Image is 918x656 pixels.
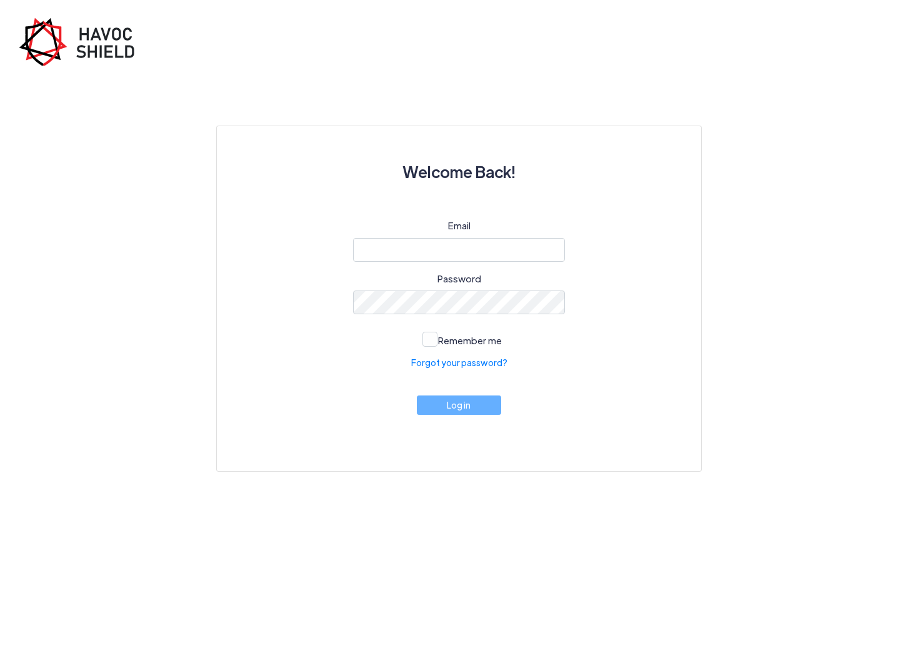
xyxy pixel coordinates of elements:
[438,334,502,346] span: Remember me
[411,356,507,369] a: Forgot your password?
[448,219,471,233] label: Email
[19,17,144,66] img: havoc-shield-register-logo.png
[417,395,502,415] button: Log in
[437,272,481,286] label: Password
[247,156,671,187] h3: Welcome Back!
